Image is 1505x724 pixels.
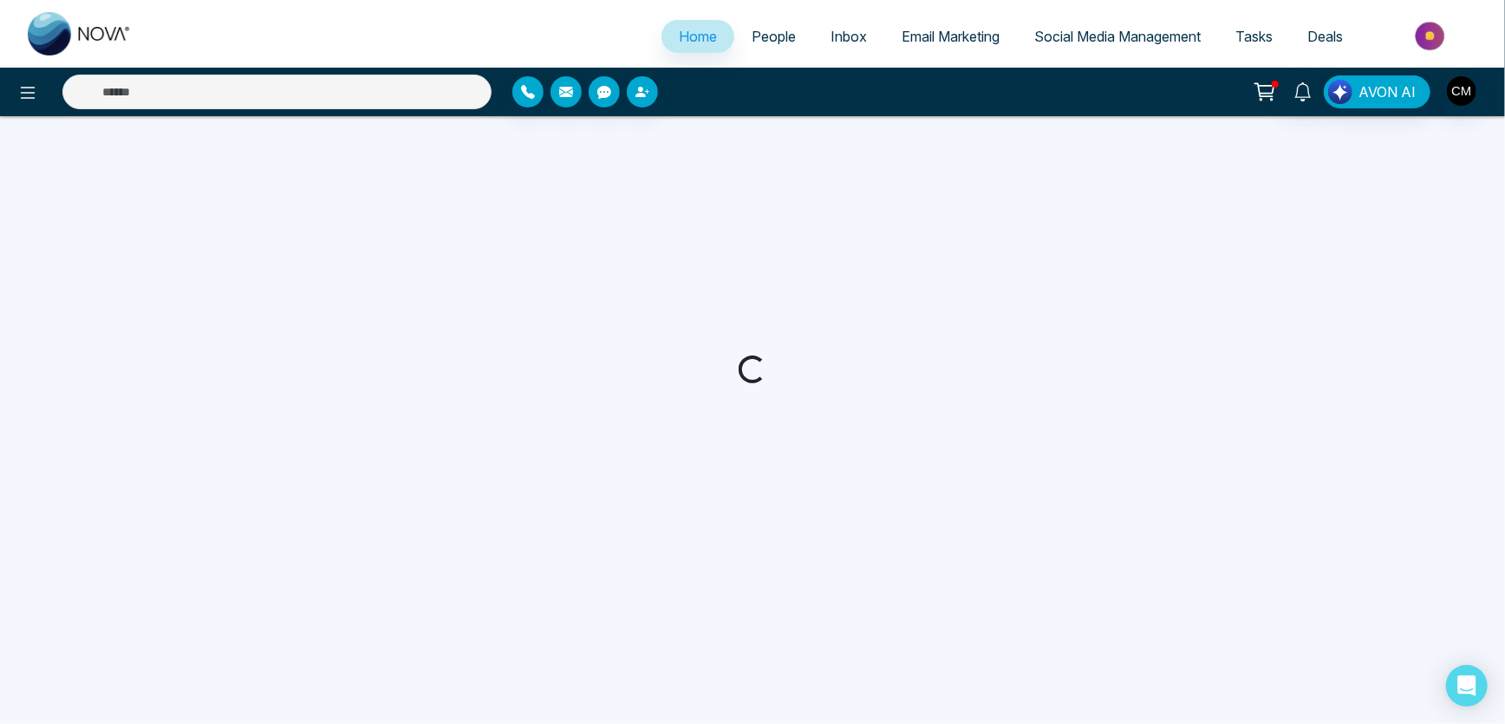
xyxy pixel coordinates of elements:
[734,20,813,53] a: People
[1369,16,1495,55] img: Market-place.gif
[1218,20,1290,53] a: Tasks
[1447,76,1476,106] img: User Avatar
[1017,20,1218,53] a: Social Media Management
[661,20,734,53] a: Home
[679,28,717,45] span: Home
[1034,28,1201,45] span: Social Media Management
[902,28,1000,45] span: Email Marketing
[1235,28,1273,45] span: Tasks
[1307,28,1343,45] span: Deals
[831,28,867,45] span: Inbox
[1328,80,1352,104] img: Lead Flow
[752,28,796,45] span: People
[1358,82,1416,102] span: AVON AI
[813,20,884,53] a: Inbox
[884,20,1017,53] a: Email Marketing
[28,12,132,55] img: Nova CRM Logo
[1446,665,1488,707] div: Open Intercom Messenger
[1290,20,1360,53] a: Deals
[1324,75,1430,108] button: AVON AI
